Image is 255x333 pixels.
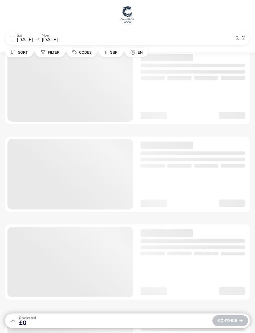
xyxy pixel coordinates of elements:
[5,48,33,57] button: Sort
[5,48,35,57] naf-pibe-menu-bar-item: Sort
[67,48,99,57] naf-pibe-menu-bar-item: Codes
[48,50,59,55] span: Filter
[42,36,58,43] span: [DATE]
[19,320,36,326] span: £0
[67,48,97,57] button: Codes
[110,50,118,55] span: GBP
[5,30,250,45] div: Sat[DATE]Mon[DATE]2
[79,50,91,55] span: Codes
[99,48,123,57] button: £GBP
[120,5,135,24] img: Main Website
[99,48,125,57] naf-pibe-menu-bar-item: £GBP
[125,48,148,57] button: en
[218,319,243,323] span: Continue
[42,34,58,37] p: Mon
[242,35,245,40] span: 2
[17,34,33,37] p: Sat
[212,315,248,326] div: Continue
[19,315,36,320] span: 0 Selected
[35,48,65,57] button: Filter
[125,48,151,57] naf-pibe-menu-bar-item: en
[104,49,107,56] i: £
[18,50,28,55] span: Sort
[35,48,67,57] naf-pibe-menu-bar-item: Filter
[138,50,143,55] span: en
[17,36,33,43] span: [DATE]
